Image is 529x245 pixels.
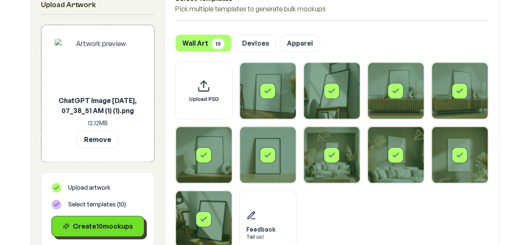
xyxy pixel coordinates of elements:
span: Upload artwork [68,183,110,192]
span: 10 [212,39,225,49]
div: Upload custom PSD template [175,62,233,119]
button: Devices [235,34,276,52]
p: Pick multiple templates to generate bulk mockups [175,4,488,14]
span: Select templates ( 10 ) [68,200,126,209]
div: Select template Framed Poster 8 [367,126,424,183]
div: Tell us! [246,234,276,240]
div: Select template Framed Poster 7 [303,126,360,183]
div: Select template Framed Poster [239,62,296,119]
div: Select template Framed Poster 3 [367,62,424,119]
div: Select template Framed Poster 2 [303,62,360,119]
p: 12.12 MB [55,119,141,127]
img: Artwork preview [55,39,141,92]
div: Select template Framed Poster 4 [431,62,488,119]
button: Apparel [280,34,320,52]
span: Upload PSD [189,96,219,103]
div: Feedback [246,225,276,234]
div: Create 10 mockup s [59,221,137,231]
button: Create10mockups [51,216,144,237]
button: Remove [77,131,118,148]
div: Select template Framed Poster 9 [431,126,488,183]
p: ChatGPT Image [DATE], 07_38_51 AM (1) (1).png [55,95,141,116]
div: Select template Framed Poster 5 [175,126,233,183]
div: Select template Framed Poster 6 [239,126,296,183]
button: Wall Art10 [175,34,232,52]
